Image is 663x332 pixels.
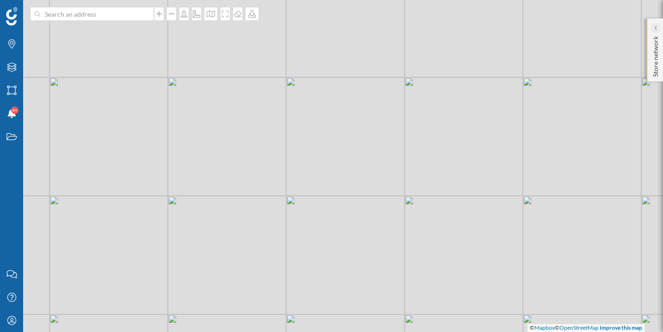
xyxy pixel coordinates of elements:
[528,324,645,332] div: © ©
[12,106,18,115] span: 9+
[651,32,660,77] p: Store network
[559,324,599,331] a: OpenStreetMap
[6,7,18,25] img: Geoblink Logo
[534,324,555,331] a: Mapbox
[600,324,642,331] a: Improve this map
[19,6,53,15] span: Support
